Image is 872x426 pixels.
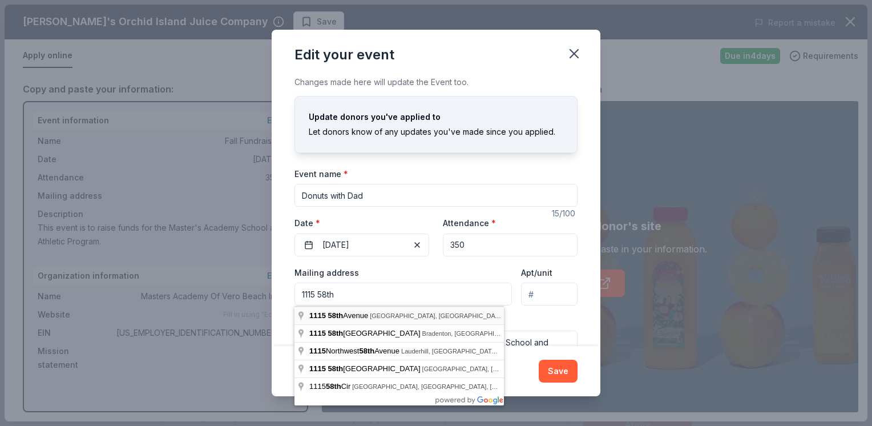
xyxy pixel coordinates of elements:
[443,218,496,229] label: Attendance
[309,347,326,355] span: 1115
[309,364,422,373] span: [GEOGRAPHIC_DATA]
[401,348,566,355] span: Lauderhill, [GEOGRAPHIC_DATA], [GEOGRAPHIC_DATA]
[294,75,578,89] div: Changes made here will update the Event too.
[309,110,563,124] div: Update donors you've applied to
[309,311,326,320] span: 1115
[309,311,370,320] span: Avenue
[443,234,578,256] input: 20
[309,347,401,355] span: Northwest Avenue
[309,329,326,337] span: 1115
[539,360,578,383] button: Save
[294,168,348,180] label: Event name
[552,207,578,220] div: 15 /100
[294,267,359,279] label: Mailing address
[521,283,578,306] input: #
[521,267,552,279] label: Apt/unit
[352,383,555,390] span: [GEOGRAPHIC_DATA], [GEOGRAPHIC_DATA], [GEOGRAPHIC_DATA]
[294,184,578,207] input: Spring Fundraiser
[328,329,344,337] span: 58th
[328,311,344,320] span: 58th
[370,312,573,319] span: [GEOGRAPHIC_DATA], [GEOGRAPHIC_DATA], [GEOGRAPHIC_DATA]
[422,330,589,337] span: Bradenton, [GEOGRAPHIC_DATA], [GEOGRAPHIC_DATA]
[309,364,343,373] span: 1115 58th
[294,283,512,306] input: Enter a US address
[294,234,429,256] button: [DATE]
[359,347,374,355] span: 58th
[294,218,429,229] label: Date
[309,125,563,139] div: Let donors know of any updates you've made since you applied.
[326,382,341,391] span: 58th
[309,329,422,337] span: [GEOGRAPHIC_DATA]
[294,46,394,64] div: Edit your event
[422,365,625,372] span: [GEOGRAPHIC_DATA], [GEOGRAPHIC_DATA], [GEOGRAPHIC_DATA]
[309,382,352,391] span: 1115 Cir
